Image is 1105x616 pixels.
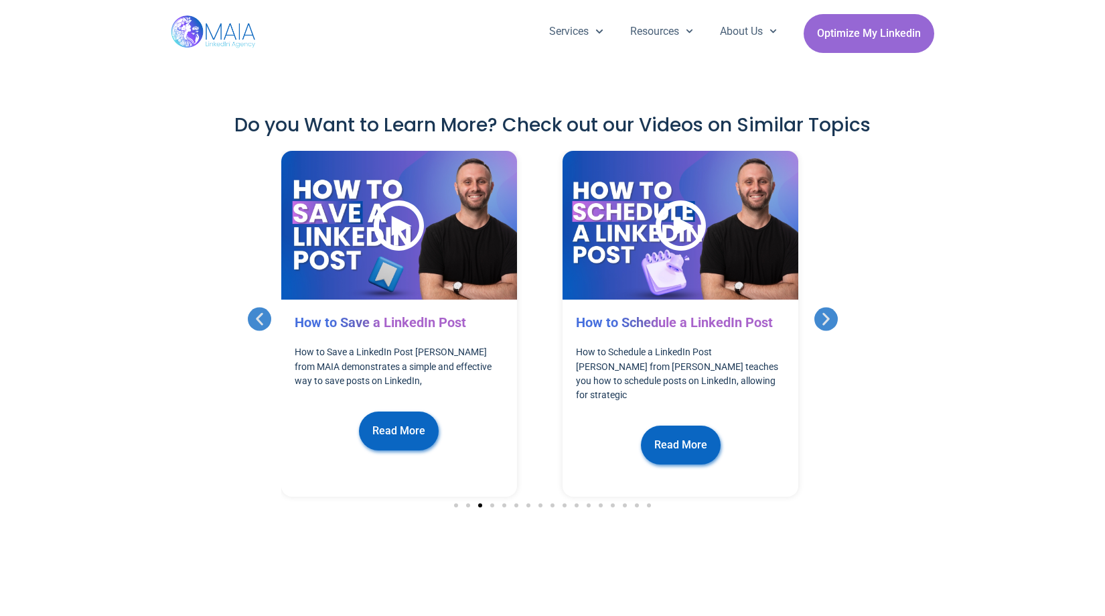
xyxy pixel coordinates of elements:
a: Resources [617,14,707,49]
span: Go to slide 15 [623,503,627,507]
p: How to Save a LinkedIn Post [PERSON_NAME] from MAIA demonstrates a simple and effective way to sa... [295,345,504,388]
span: Go to slide 14 [611,503,615,507]
a: Read More [359,412,439,450]
a: Optimize My Linkedin [804,14,934,53]
a: Read More [641,426,721,465]
nav: Menu [536,14,790,49]
span: Optimize My Linkedin [817,21,921,46]
a: About Us [707,14,790,49]
a: Services [536,14,616,49]
span: Go to slide 16 [635,503,639,507]
span: Go to slide 12 [587,503,591,507]
div: 3 / 17 [281,151,543,497]
span: Go to slide 8 [538,503,542,507]
span: Go to slide 4 [490,503,494,507]
span: Read More [372,418,425,444]
span: Go to slide 5 [502,503,506,507]
span: Go to slide 3 [478,503,482,507]
span: Go to slide 17 [647,503,651,507]
span: Go to slide 1 [454,503,458,507]
h2: Do you Want to Learn More? Check out our Videos on Similar Topics [234,113,871,137]
p: How to Schedule a LinkedIn Post [PERSON_NAME] from [PERSON_NAME] teaches you how to schedule post... [576,345,785,403]
div: Next slide [814,308,838,331]
div: 4 / 17 [563,151,824,497]
span: Read More [654,432,707,458]
span: Go to slide 9 [550,503,555,507]
span: Go to slide 2 [466,503,470,507]
div: Previous slide [248,308,271,331]
span: Go to slide 7 [526,503,530,507]
span: Go to slide 11 [575,503,579,507]
h1: How to Save a LinkedIn Post [295,313,504,332]
span: Go to slide 13 [599,503,603,507]
span: Go to slide 6 [514,503,518,507]
h1: How to Schedule a LinkedIn Post [576,313,785,332]
span: Go to slide 10 [563,503,567,507]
